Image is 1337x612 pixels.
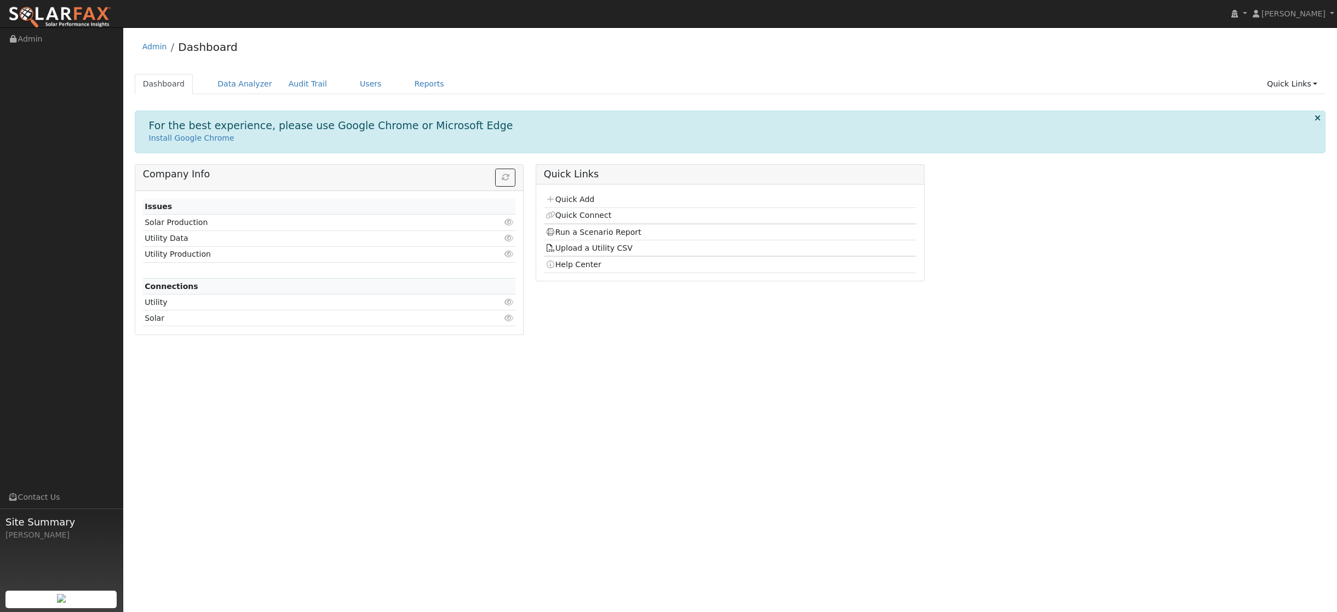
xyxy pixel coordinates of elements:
i: Click to view [504,314,514,322]
td: Utility [143,295,456,310]
img: retrieve [57,594,66,603]
a: Admin [142,42,167,51]
a: Quick Connect [546,211,611,220]
a: Upload a Utility CSV [546,244,633,252]
a: Data Analyzer [209,74,280,94]
span: [PERSON_NAME] [1261,9,1325,18]
i: Click to view [504,218,514,226]
a: Reports [406,74,452,94]
a: Quick Links [1259,74,1325,94]
span: Site Summary [5,515,117,529]
h5: Company Info [143,169,516,180]
h5: Quick Links [544,169,917,180]
a: Install Google Chrome [149,134,234,142]
strong: Connections [145,282,198,291]
a: Audit Trail [280,74,335,94]
i: Click to view [504,298,514,306]
a: Users [352,74,390,94]
div: [PERSON_NAME] [5,529,117,541]
td: Solar Production [143,215,456,230]
a: Run a Scenario Report [546,228,641,236]
strong: Issues [145,202,172,211]
img: SolarFax [8,6,111,29]
a: Help Center [546,260,601,269]
a: Dashboard [178,41,238,54]
a: Dashboard [135,74,193,94]
td: Solar [143,310,456,326]
td: Utility Data [143,230,456,246]
h1: For the best experience, please use Google Chrome or Microsoft Edge [149,119,513,132]
i: Click to view [504,234,514,242]
td: Utility Production [143,246,456,262]
i: Click to view [504,250,514,258]
a: Quick Add [546,195,594,204]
